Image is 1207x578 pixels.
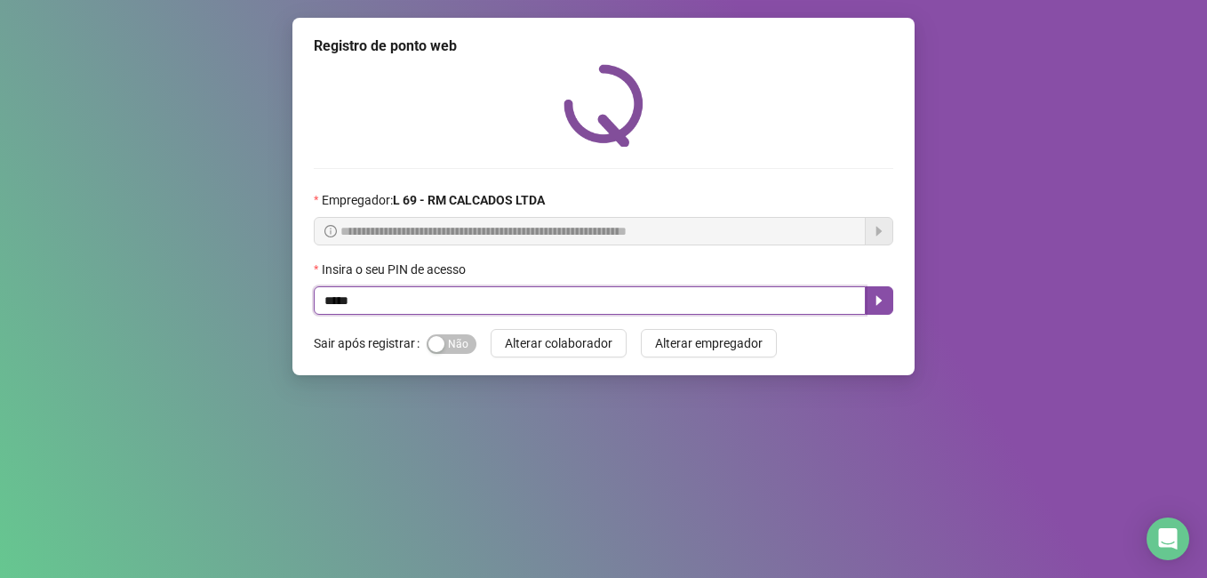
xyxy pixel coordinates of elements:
[872,293,886,308] span: caret-right
[641,329,777,357] button: Alterar empregador
[1147,518,1189,560] div: Open Intercom Messenger
[505,333,612,353] span: Alterar colaborador
[324,225,337,237] span: info-circle
[564,64,643,147] img: QRPoint
[322,190,545,210] span: Empregador :
[491,329,627,357] button: Alterar colaborador
[314,36,893,57] div: Registro de ponto web
[314,260,477,279] label: Insira o seu PIN de acesso
[314,329,427,357] label: Sair após registrar
[655,333,763,353] span: Alterar empregador
[393,193,545,207] strong: L 69 - RM CALCADOS LTDA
